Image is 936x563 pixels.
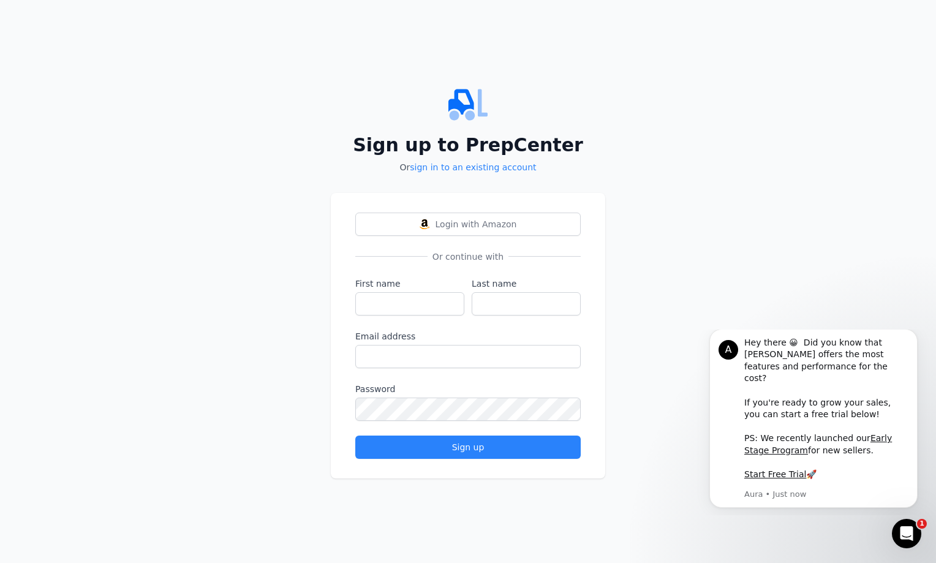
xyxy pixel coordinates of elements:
b: 🚀 [115,140,126,149]
img: Login with Amazon [420,219,429,229]
label: Last name [472,278,581,290]
span: 1 [917,519,927,529]
button: Login with AmazonLogin with Amazon [355,213,581,236]
div: Sign up [366,441,570,453]
button: Sign up [355,436,581,459]
label: First name [355,278,464,290]
span: Login with Amazon [436,218,517,230]
p: Message from Aura, sent Just now [53,159,217,170]
iframe: Intercom live chat [892,519,921,548]
span: Or continue with [428,251,508,263]
a: Start Free Trial [53,140,115,149]
div: Profile image for Aura [28,10,47,30]
div: Hey there 😀 Did you know that [PERSON_NAME] offers the most features and performance for the cost... [53,7,217,151]
label: Password [355,383,581,395]
img: PrepCenter [331,85,605,124]
h2: Sign up to PrepCenter [331,134,605,156]
label: Email address [355,330,581,342]
iframe: Intercom notifications message [691,330,936,515]
p: Or [331,161,605,173]
a: sign in to an existing account [410,162,536,172]
div: Message content [53,7,217,157]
